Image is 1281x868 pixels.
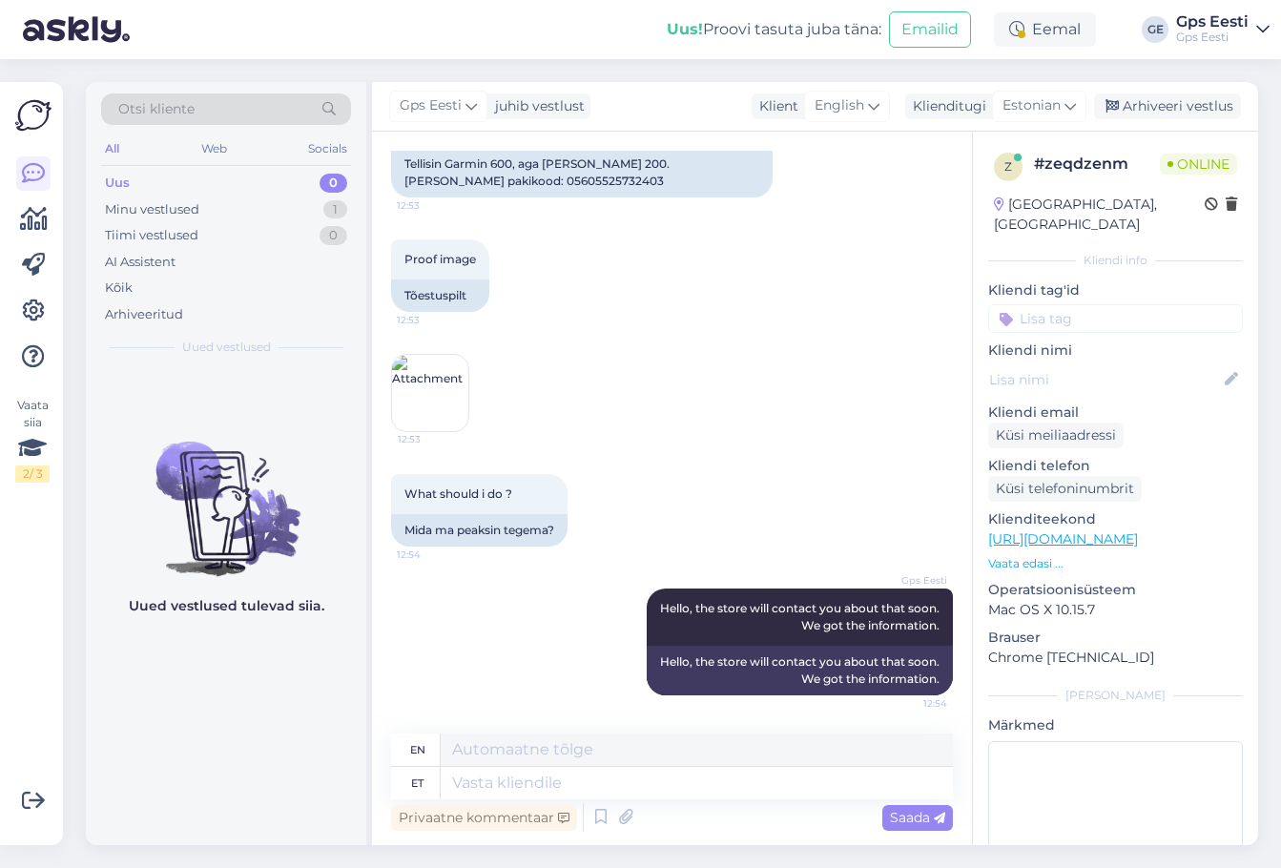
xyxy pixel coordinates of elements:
div: Uus [105,174,130,193]
div: Gps Eesti [1176,30,1249,45]
p: Kliendi telefon [988,456,1243,476]
div: Klient [752,96,798,116]
div: AI Assistent [105,253,176,272]
a: [URL][DOMAIN_NAME] [988,530,1138,548]
div: Kliendi info [988,252,1243,269]
p: Vaata edasi ... [988,555,1243,572]
span: Online [1160,154,1237,175]
span: Uued vestlused [182,339,271,356]
p: Märkmed [988,715,1243,735]
a: Gps EestiGps Eesti [1176,14,1270,45]
img: Askly Logo [15,97,52,134]
div: Proovi tasuta juba täna: [667,18,881,41]
div: Eemal [994,12,1096,47]
p: Kliendi nimi [988,341,1243,361]
div: et [411,767,424,799]
div: Web [197,136,231,161]
span: 12:54 [397,548,468,562]
div: Arhiveeri vestlus [1094,93,1241,119]
div: 2 / 3 [15,465,50,483]
div: Arhiveeritud [105,305,183,324]
p: Uued vestlused tulevad siia. [129,596,324,616]
div: Privaatne kommentaar [391,805,577,831]
p: Klienditeekond [988,509,1243,529]
div: Hello, the store will contact you about that soon. We got the information. [647,646,953,695]
div: [PERSON_NAME] [988,687,1243,704]
div: Tiimi vestlused [105,226,198,245]
div: Tõestuspilt [391,279,489,312]
span: Gps Eesti [876,573,947,588]
div: Minu vestlused [105,200,199,219]
div: 1 [323,200,347,219]
div: 0 [320,174,347,193]
span: 12:53 [398,432,469,446]
div: Klienditugi [905,96,986,116]
span: Saada [890,809,945,826]
span: Proof image [404,252,476,266]
input: Lisa nimi [989,369,1221,390]
span: 12:54 [876,696,947,711]
div: Küsi meiliaadressi [988,423,1124,448]
button: Emailid [889,11,971,48]
div: GE [1142,16,1168,43]
p: Operatsioonisüsteem [988,580,1243,600]
img: No chats [86,407,366,579]
p: Kliendi tag'id [988,280,1243,300]
div: Socials [304,136,351,161]
input: Lisa tag [988,304,1243,333]
div: All [101,136,123,161]
div: juhib vestlust [487,96,585,116]
p: Chrome [TECHNICAL_ID] [988,648,1243,668]
span: 12:53 [397,198,468,213]
div: Kõik [105,279,133,298]
div: Mida ma peaksin tegema? [391,514,568,547]
div: [GEOGRAPHIC_DATA], [GEOGRAPHIC_DATA] [994,195,1205,235]
span: Gps Eesti [400,95,462,116]
span: What should i do ? [404,486,512,501]
span: Hello, the store will contact you about that soon. We got the information. [660,601,940,632]
span: Otsi kliente [118,99,195,119]
div: # zeqdzenm [1034,153,1160,176]
img: Attachment [392,355,468,431]
p: Brauser [988,628,1243,648]
div: Vaata siia [15,397,50,483]
div: Gps Eesti [1176,14,1249,30]
span: Estonian [1002,95,1061,116]
p: Kliendi email [988,403,1243,423]
div: 0 [320,226,347,245]
p: Mac OS X 10.15.7 [988,600,1243,620]
span: z [1004,159,1012,174]
div: Tellisin Garmin 600, aga [PERSON_NAME] 200. [PERSON_NAME] pakikood: 05605525732403 [391,148,773,197]
div: Küsi telefoninumbrit [988,476,1142,502]
b: Uus! [667,20,703,38]
span: English [815,95,864,116]
div: en [410,734,425,766]
span: 12:53 [397,313,468,327]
